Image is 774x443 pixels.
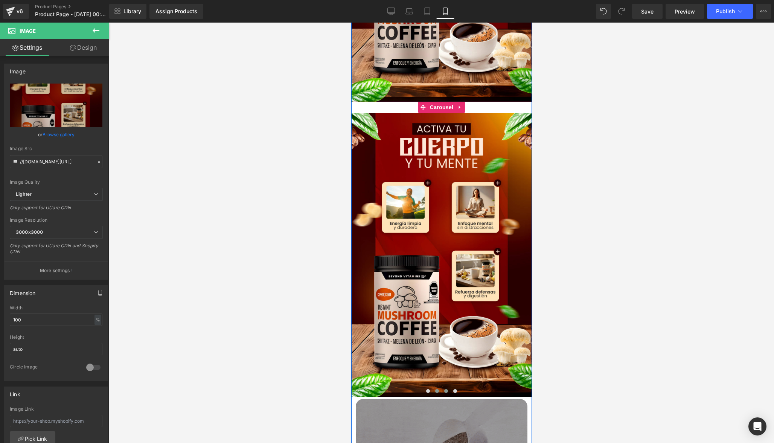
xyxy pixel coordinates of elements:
span: Product Page - [DATE] 00:32:18 [35,11,107,17]
span: Image [20,28,36,34]
a: New Library [109,4,146,19]
a: Browse gallery [43,128,75,141]
div: Image Resolution [10,218,102,223]
a: Laptop [400,4,418,19]
input: https://your-shop.myshopify.com [10,415,102,427]
div: Assign Products [155,8,197,14]
span: Library [123,8,141,15]
a: Design [56,39,111,56]
button: More [756,4,771,19]
span: Publish [716,8,735,14]
input: Link [10,155,102,168]
div: Open Intercom Messenger [748,417,766,435]
div: or [10,131,102,139]
div: Image Src [10,146,102,151]
div: v6 [15,6,24,16]
input: auto [10,343,102,355]
div: Image [10,64,26,75]
input: auto [10,314,102,326]
b: 3000x3000 [16,229,43,235]
div: Image Link [10,406,102,412]
a: Mobile [436,4,454,19]
a: Desktop [382,4,400,19]
button: Redo [614,4,629,19]
a: Product Pages [35,4,122,10]
a: Tablet [418,4,436,19]
div: Dimension [10,286,36,296]
div: Only support for UCare CDN [10,205,102,216]
b: Lighter [16,191,32,197]
div: % [94,315,101,325]
div: Link [10,387,20,397]
button: Publish [707,4,753,19]
button: Undo [596,4,611,19]
a: v6 [3,4,29,19]
div: Height [10,335,102,340]
div: Only support for UCare CDN and Shopify CDN [10,243,102,260]
button: More settings [5,262,108,279]
a: Preview [666,4,704,19]
span: Preview [675,8,695,15]
p: More settings [40,267,70,274]
span: Carousel [77,79,104,90]
div: Image Quality [10,180,102,185]
a: Expand / Collapse [104,79,114,90]
span: Save [641,8,654,15]
div: Width [10,305,102,311]
div: Circle Image [10,364,79,372]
